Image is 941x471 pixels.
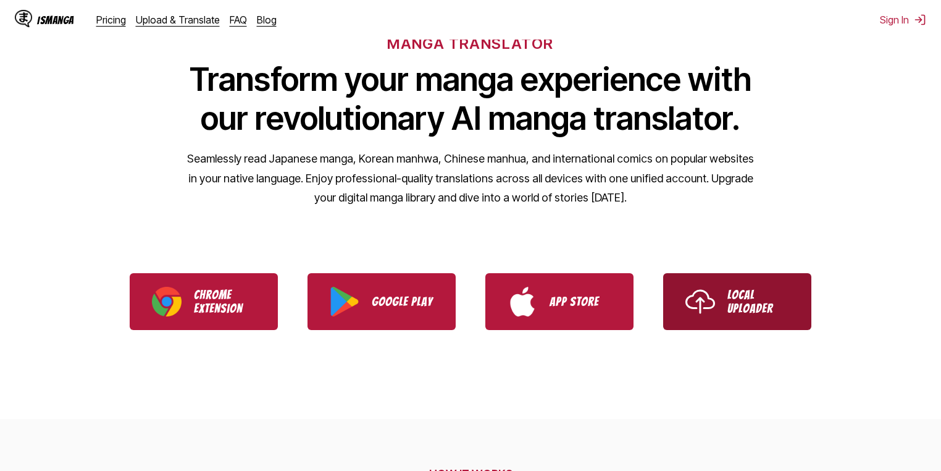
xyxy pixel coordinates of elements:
a: Use IsManga Local Uploader [663,273,811,330]
p: Chrome Extension [194,288,256,315]
img: Sign out [914,14,926,26]
img: Google Play logo [330,287,359,316]
a: IsManga LogoIsManga [15,10,96,30]
p: App Store [550,295,611,308]
a: Pricing [96,14,126,26]
a: Blog [257,14,277,26]
p: Google Play [372,295,433,308]
img: Chrome logo [152,287,182,316]
a: Upload & Translate [136,14,220,26]
div: IsManga [37,14,74,26]
img: App Store logo [508,287,537,316]
p: Local Uploader [727,288,789,315]
img: Upload icon [685,287,715,316]
a: FAQ [230,14,247,26]
a: Download IsManga Chrome Extension [130,273,278,330]
h1: Transform your manga experience with our revolutionary AI manga translator. [186,60,755,138]
a: Download IsManga from App Store [485,273,634,330]
h6: MANGA TRANSLATOR [387,35,553,53]
a: Download IsManga from Google Play [307,273,456,330]
img: IsManga Logo [15,10,32,27]
button: Sign In [880,14,926,26]
p: Seamlessly read Japanese manga, Korean manhwa, Chinese manhua, and international comics on popula... [186,149,755,208]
